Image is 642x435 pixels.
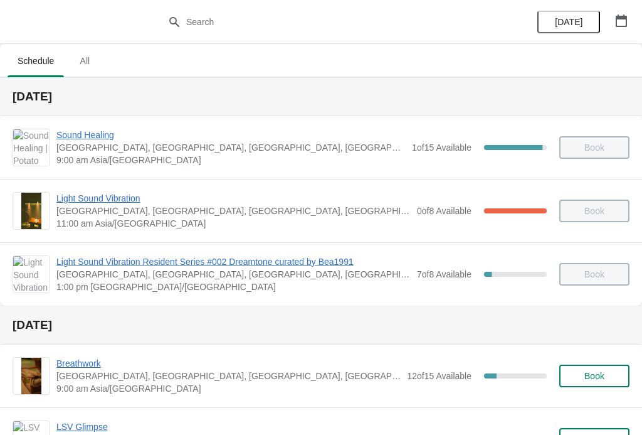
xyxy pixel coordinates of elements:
[56,281,411,293] span: 1:00 pm [GEOGRAPHIC_DATA]/[GEOGRAPHIC_DATA]
[56,141,406,154] span: [GEOGRAPHIC_DATA], [GEOGRAPHIC_DATA], [GEOGRAPHIC_DATA], [GEOGRAPHIC_DATA], [GEOGRAPHIC_DATA]
[407,371,471,381] span: 12 of 15 Available
[56,421,411,433] span: LSV Glimpse
[69,50,100,72] span: All
[559,365,629,387] button: Book
[56,217,411,230] span: 11:00 am Asia/[GEOGRAPHIC_DATA]
[56,205,411,217] span: [GEOGRAPHIC_DATA], [GEOGRAPHIC_DATA], [GEOGRAPHIC_DATA], [GEOGRAPHIC_DATA], [GEOGRAPHIC_DATA]
[13,319,629,331] h2: [DATE]
[56,268,411,281] span: [GEOGRAPHIC_DATA], [GEOGRAPHIC_DATA], [GEOGRAPHIC_DATA], [GEOGRAPHIC_DATA], [GEOGRAPHIC_DATA]
[555,17,582,27] span: [DATE]
[56,370,401,382] span: [GEOGRAPHIC_DATA], [GEOGRAPHIC_DATA], [GEOGRAPHIC_DATA], [GEOGRAPHIC_DATA], [GEOGRAPHIC_DATA]
[56,192,411,205] span: Light Sound Vibration
[56,129,406,141] span: Sound Healing
[56,357,401,370] span: Breathwork
[537,11,600,33] button: [DATE]
[412,142,471,153] span: 1 of 15 Available
[584,371,604,381] span: Book
[8,50,64,72] span: Schedule
[417,206,471,216] span: 0 of 8 Available
[417,269,471,279] span: 7 of 8 Available
[56,255,411,268] span: Light Sound Vibration Resident Series #002 Dreamtone curated by Bea1991
[56,154,406,166] span: 9:00 am Asia/[GEOGRAPHIC_DATA]
[21,193,42,229] img: Light Sound Vibration | Potato Head Suites & Studios, Jalan Petitenget, Seminyak, Badung Regency,...
[56,382,401,395] span: 9:00 am Asia/[GEOGRAPHIC_DATA]
[13,129,50,166] img: Sound Healing | Potato Head Suites & Studios, Jalan Petitenget, Seminyak, Badung Regency, Bali, I...
[21,358,42,394] img: Breathwork | Potato Head Suites & Studios, Jalan Petitenget, Seminyak, Badung Regency, Bali, Indo...
[13,90,629,103] h2: [DATE]
[13,256,50,293] img: Light Sound Vibration Resident Series #002 Dreamtone curated by Bea1991 | Potato Head Suites & St...
[186,11,481,33] input: Search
